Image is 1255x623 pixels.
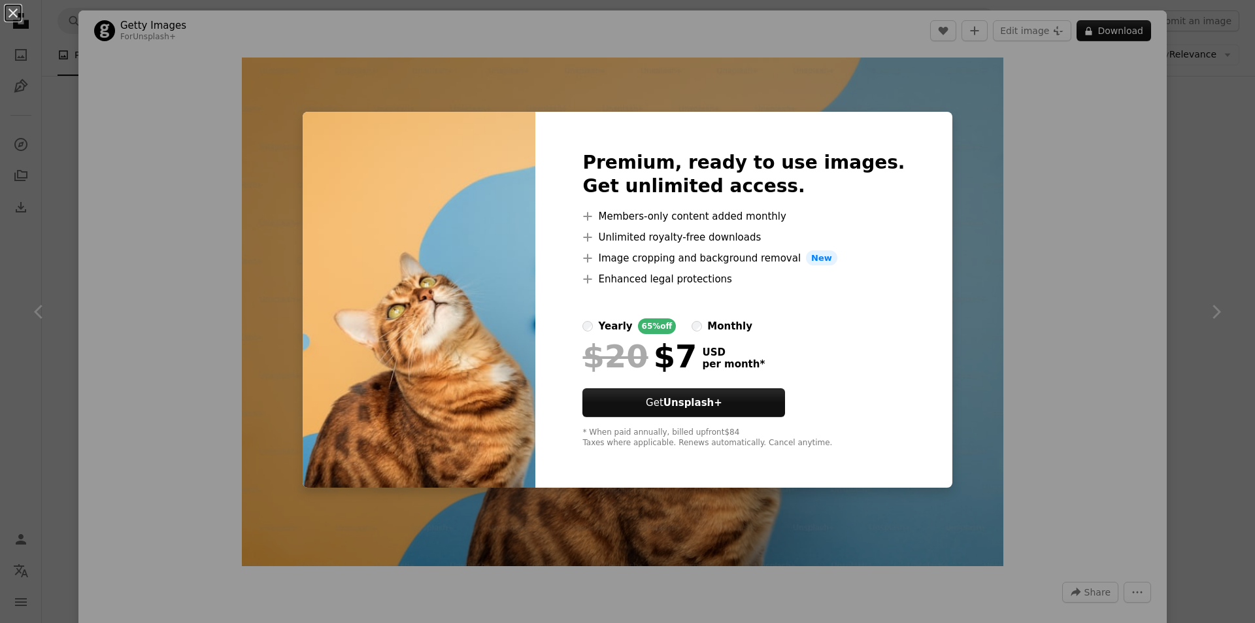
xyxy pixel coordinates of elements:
li: Members-only content added monthly [582,209,905,224]
img: premium_photo-1733317483746-661d5384329c [303,112,535,488]
button: GetUnsplash+ [582,388,785,417]
div: * When paid annually, billed upfront $84 Taxes where applicable. Renews automatically. Cancel any... [582,428,905,448]
div: 65% off [638,318,677,334]
strong: Unsplash+ [663,397,722,409]
div: yearly [598,318,632,334]
span: New [806,250,837,266]
span: $20 [582,339,648,373]
li: Image cropping and background removal [582,250,905,266]
input: yearly65%off [582,321,593,331]
li: Unlimited royalty-free downloads [582,229,905,245]
h2: Premium, ready to use images. Get unlimited access. [582,151,905,198]
span: per month * [702,358,765,370]
div: monthly [707,318,752,334]
span: USD [702,346,765,358]
li: Enhanced legal protections [582,271,905,287]
input: monthly [692,321,702,331]
div: $7 [582,339,697,373]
